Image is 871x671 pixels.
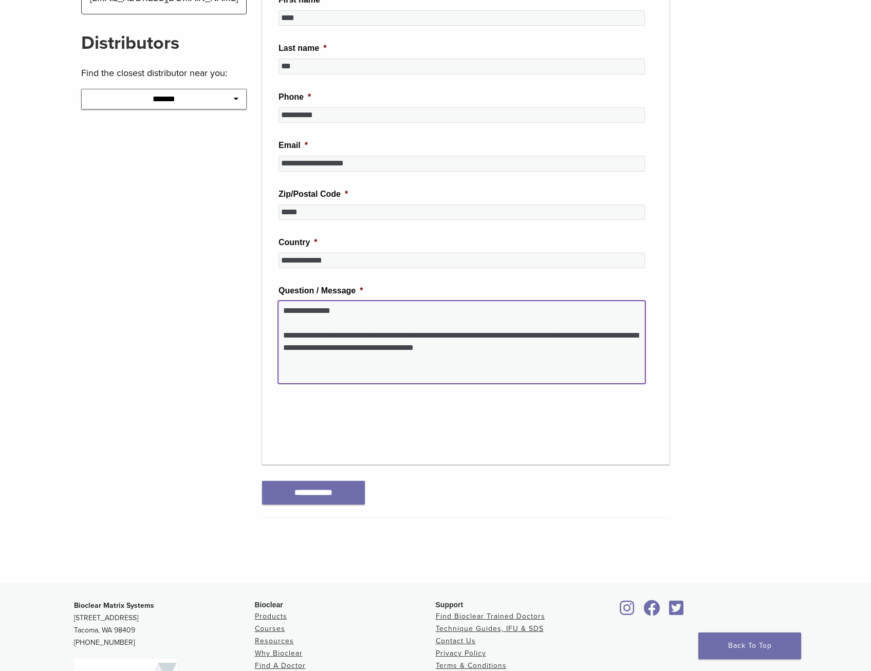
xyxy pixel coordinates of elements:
label: Phone [279,92,311,103]
iframe: reCAPTCHA [279,400,435,440]
label: Country [279,237,318,248]
a: Products [255,612,287,621]
a: Terms & Conditions [436,661,507,670]
h2: Distributors [81,31,247,55]
label: Email [279,140,308,151]
a: Bioclear [666,606,688,617]
a: Find Bioclear Trained Doctors [436,612,545,621]
a: Courses [255,624,285,633]
span: Bioclear [255,601,283,609]
p: [STREET_ADDRESS] Tacoma, WA 98409 [PHONE_NUMBER] [74,600,255,649]
label: Zip/Postal Code [279,189,348,200]
a: Back To Top [698,632,801,659]
strong: Bioclear Matrix Systems [74,601,154,610]
a: Bioclear [640,606,664,617]
span: Support [436,601,464,609]
a: Find A Doctor [255,661,306,670]
a: Technique Guides, IFU & SDS [436,624,544,633]
a: Resources [255,637,294,645]
p: Find the closest distributor near you: [81,65,247,81]
a: Bioclear [617,606,638,617]
a: Why Bioclear [255,649,303,658]
a: Privacy Policy [436,649,486,658]
a: Contact Us [436,637,476,645]
label: Last name [279,43,326,54]
label: Question / Message [279,286,363,296]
